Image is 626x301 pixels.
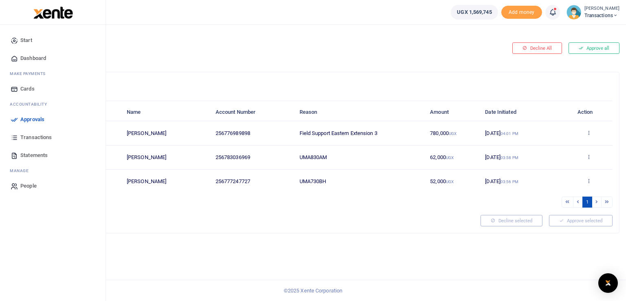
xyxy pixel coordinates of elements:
[7,164,99,177] li: M
[14,168,29,174] span: anage
[481,146,565,170] td: [DATE]
[211,146,295,170] td: 256783036969
[38,79,613,88] h4: Mobile Money
[20,36,32,44] span: Start
[7,177,99,195] a: People
[501,9,542,15] a: Add money
[20,115,44,124] span: Approvals
[7,128,99,146] a: Transactions
[7,98,99,111] li: Ac
[481,104,565,121] th: Date Initiated: activate to sort column ascending
[500,155,518,160] small: 03:58 PM
[211,104,295,121] th: Account Number: activate to sort column ascending
[446,155,454,160] small: UGX
[211,170,295,193] td: 256777247727
[7,80,99,98] a: Cards
[7,67,99,80] li: M
[14,71,46,77] span: ake Payments
[122,146,211,170] td: [PERSON_NAME]
[20,133,52,142] span: Transactions
[33,9,73,15] a: logo-small logo-large logo-large
[481,121,565,145] td: [DATE]
[7,31,99,49] a: Start
[566,5,619,20] a: profile-user [PERSON_NAME] Transactions
[122,121,211,145] td: [PERSON_NAME]
[295,170,425,193] td: UMA730BH
[7,146,99,164] a: Statements
[20,85,35,93] span: Cards
[512,42,562,54] button: Decline All
[500,179,518,184] small: 03:56 PM
[16,101,47,107] span: countability
[457,8,492,16] span: UGX 1,569,745
[295,104,425,121] th: Reason: activate to sort column ascending
[447,5,501,20] li: Wallet ballance
[501,6,542,19] li: Toup your wallet
[295,146,425,170] td: UMA830AM
[122,170,211,193] td: [PERSON_NAME]
[565,104,613,121] th: Action: activate to sort column ascending
[598,273,618,293] div: Open Intercom Messenger
[295,121,425,145] td: Field Support Eastern Extension 3
[20,54,46,62] span: Dashboard
[20,182,37,190] span: People
[582,197,592,208] a: 1
[425,170,481,193] td: 52,000
[38,196,322,208] div: Showing 1 to 3 of 3 entries
[446,179,454,184] small: UGX
[451,5,498,20] a: UGX 1,569,745
[29,47,421,61] a: Back to categories
[20,151,48,159] span: Statements
[33,7,73,19] img: logo-large
[569,42,619,54] button: Approve all
[211,121,295,145] td: 256776989898
[584,12,619,19] span: Transactions
[500,131,518,136] small: 04:01 PM
[501,6,542,19] span: Add money
[7,49,99,67] a: Dashboard
[481,170,565,193] td: [DATE]
[449,131,456,136] small: UGX
[425,104,481,121] th: Amount: activate to sort column ascending
[425,146,481,170] td: 62,000
[7,111,99,128] a: Approvals
[566,5,581,20] img: profile-user
[584,5,619,12] small: [PERSON_NAME]
[122,104,211,121] th: Name: activate to sort column ascending
[31,35,421,44] h4: Pending your approval
[425,121,481,145] td: 780,000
